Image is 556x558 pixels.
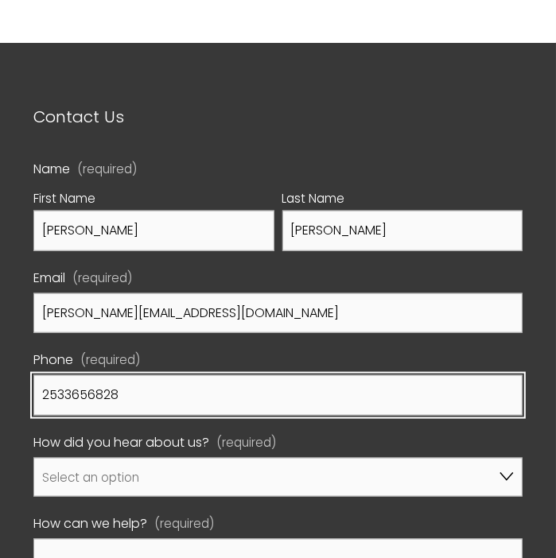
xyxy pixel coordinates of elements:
[77,163,137,175] span: (required)
[80,349,140,370] span: (required)
[33,432,209,455] span: How did you hear about us?
[33,267,65,290] span: Email
[154,513,214,534] span: (required)
[33,158,70,181] span: Name
[33,103,523,131] p: Contact Us
[33,349,73,372] span: Phone
[216,432,276,453] span: (required)
[33,458,523,497] select: How did you hear about us?
[72,267,132,289] span: (required)
[33,188,274,211] div: First Name
[282,188,523,211] div: Last Name
[33,513,147,536] span: How can we help?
